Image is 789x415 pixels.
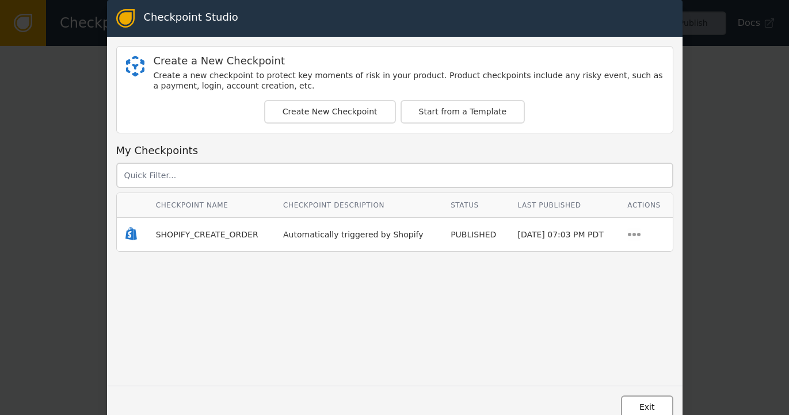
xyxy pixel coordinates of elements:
div: Checkpoint Studio [144,9,238,28]
th: Status [442,193,509,218]
th: Actions [619,193,672,218]
button: Start from a Template [401,100,525,124]
div: PUBLISHED [451,229,500,241]
div: Create a New Checkpoint [154,56,664,66]
div: Create a new checkpoint to protect key moments of risk in your product. Product checkpoints inclu... [154,71,664,91]
button: Create New Checkpoint [264,100,396,124]
th: Checkpoint Description [275,193,442,218]
span: SHOPIFY_CREATE_ORDER [156,230,258,239]
input: Quick Filter... [116,163,673,188]
div: My Checkpoints [116,143,673,158]
th: Checkpoint Name [147,193,275,218]
span: Automatically triggered by Shopify [283,230,424,239]
th: Last Published [509,193,619,218]
div: [DATE] 07:03 PM PDT [517,229,610,241]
